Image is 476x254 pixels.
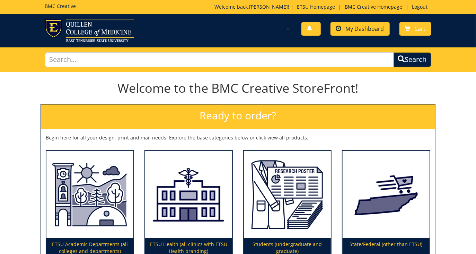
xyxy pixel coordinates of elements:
img: ETSU Health (all clinics with ETSU Health branding) [145,151,232,238]
img: State/Federal (other than ETSU) [343,151,430,238]
p: Begin here for all your design, print and mail needs. Explore the base categories below or click ... [46,134,430,141]
a: My Dashboard [330,22,390,36]
p: Welcome back, ! | | | [215,3,431,10]
a: Cart [399,22,431,36]
a: ETSU Homepage [294,3,339,10]
img: Students (undergraduate and graduate) [244,151,331,238]
img: ETSU Academic Departments (all colleges and departments) [46,151,133,238]
a: [PERSON_NAME] [249,3,288,10]
a: BMC Creative Homepage [342,3,406,10]
button: Search [394,52,431,67]
h1: Welcome to the BMC Creative StoreFront! [41,81,435,95]
img: ETSU logo [45,19,134,42]
h2: Ready to order? [41,105,435,129]
span: Cart [415,25,426,33]
a: Logout [409,3,431,10]
h5: BMC Creative [45,3,76,9]
input: Search... [45,52,394,67]
span: My Dashboard [346,25,384,33]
